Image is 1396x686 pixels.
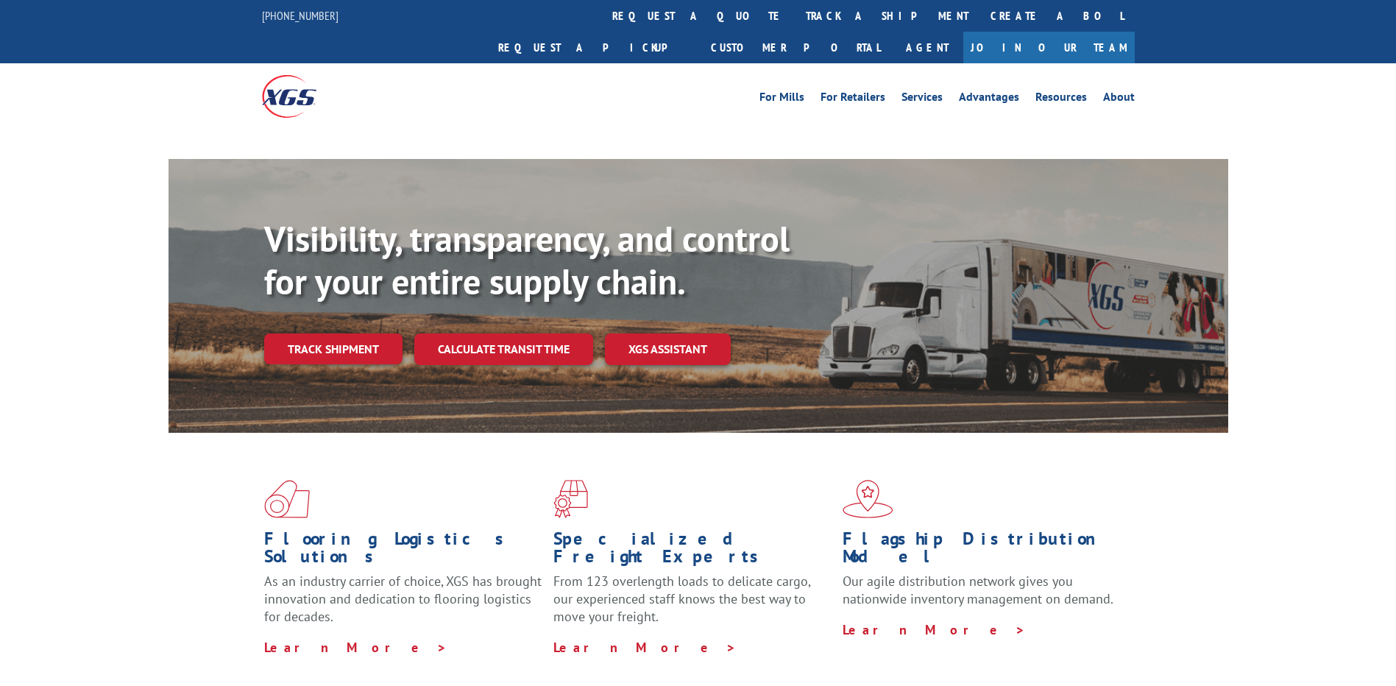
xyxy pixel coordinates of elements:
[487,32,700,63] a: Request a pickup
[1103,91,1135,107] a: About
[843,621,1026,638] a: Learn More >
[821,91,885,107] a: For Retailers
[553,530,832,573] h1: Specialized Freight Experts
[959,91,1019,107] a: Advantages
[553,573,832,638] p: From 123 overlength loads to delicate cargo, our experienced staff knows the best way to move you...
[262,8,339,23] a: [PHONE_NUMBER]
[901,91,943,107] a: Services
[759,91,804,107] a: For Mills
[553,639,737,656] a: Learn More >
[264,216,790,304] b: Visibility, transparency, and control for your entire supply chain.
[264,530,542,573] h1: Flooring Logistics Solutions
[414,333,593,365] a: Calculate transit time
[1035,91,1087,107] a: Resources
[264,480,310,518] img: xgs-icon-total-supply-chain-intelligence-red
[891,32,963,63] a: Agent
[264,573,542,625] span: As an industry carrier of choice, XGS has brought innovation and dedication to flooring logistics...
[605,333,731,365] a: XGS ASSISTANT
[963,32,1135,63] a: Join Our Team
[264,333,403,364] a: Track shipment
[843,530,1121,573] h1: Flagship Distribution Model
[264,639,447,656] a: Learn More >
[843,573,1113,607] span: Our agile distribution network gives you nationwide inventory management on demand.
[700,32,891,63] a: Customer Portal
[843,480,893,518] img: xgs-icon-flagship-distribution-model-red
[553,480,588,518] img: xgs-icon-focused-on-flooring-red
